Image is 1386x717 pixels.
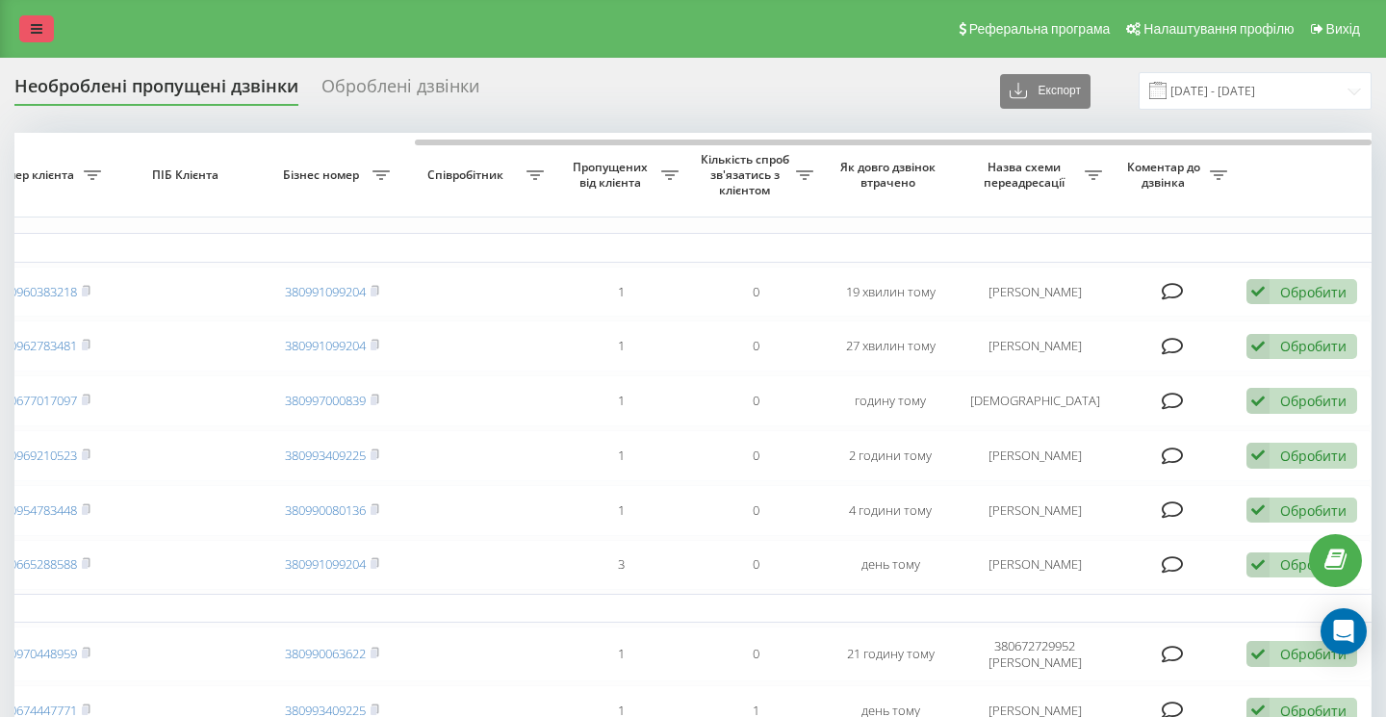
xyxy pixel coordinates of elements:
a: 380997000839 [285,392,366,409]
div: Оброблені дзвінки [321,76,479,106]
span: Назва схеми переадресації [967,160,1085,190]
span: Реферальна програма [969,21,1111,37]
span: Бізнес номер [274,167,372,183]
span: Кількість спроб зв'язатись з клієнтом [698,152,796,197]
td: 2 години тому [823,430,958,481]
button: Експорт [1000,74,1091,109]
span: Співробітник [409,167,526,183]
span: ПІБ Клієнта [127,167,248,183]
td: 0 [688,540,823,591]
td: [PERSON_NAME] [958,430,1112,481]
span: Пропущених від клієнта [563,160,661,190]
div: Обробити [1280,501,1347,520]
a: 380990080136 [285,501,366,519]
td: [DEMOGRAPHIC_DATA] [958,375,1112,426]
span: Коментар до дзвінка [1121,160,1210,190]
td: день тому [823,540,958,591]
td: 0 [688,485,823,536]
td: 4 години тому [823,485,958,536]
a: 380990063622 [285,645,366,662]
div: Обробити [1280,555,1347,574]
td: 1 [553,430,688,481]
td: [PERSON_NAME] [958,540,1112,591]
span: Вихід [1326,21,1360,37]
a: 380991099204 [285,555,366,573]
td: 0 [688,375,823,426]
td: 1 [553,375,688,426]
span: Налаштування профілю [1143,21,1294,37]
div: Обробити [1280,392,1347,410]
td: 0 [688,267,823,318]
td: 1 [553,627,688,680]
div: Обробити [1280,447,1347,465]
td: 0 [688,627,823,680]
span: Як довго дзвінок втрачено [838,160,942,190]
td: 1 [553,485,688,536]
td: 0 [688,430,823,481]
div: Необроблені пропущені дзвінки [14,76,298,106]
td: 380672729952 [PERSON_NAME] [958,627,1112,680]
td: 1 [553,320,688,371]
a: 380991099204 [285,283,366,300]
div: Обробити [1280,337,1347,355]
td: 19 хвилин тому [823,267,958,318]
div: Open Intercom Messenger [1321,608,1367,654]
td: 27 хвилин тому [823,320,958,371]
td: [PERSON_NAME] [958,267,1112,318]
td: [PERSON_NAME] [958,485,1112,536]
td: 3 [553,540,688,591]
td: [PERSON_NAME] [958,320,1112,371]
a: 380991099204 [285,337,366,354]
div: Обробити [1280,283,1347,301]
td: 0 [688,320,823,371]
td: 21 годину тому [823,627,958,680]
div: Обробити [1280,645,1347,663]
td: 1 [553,267,688,318]
td: годину тому [823,375,958,426]
a: 380993409225 [285,447,366,464]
